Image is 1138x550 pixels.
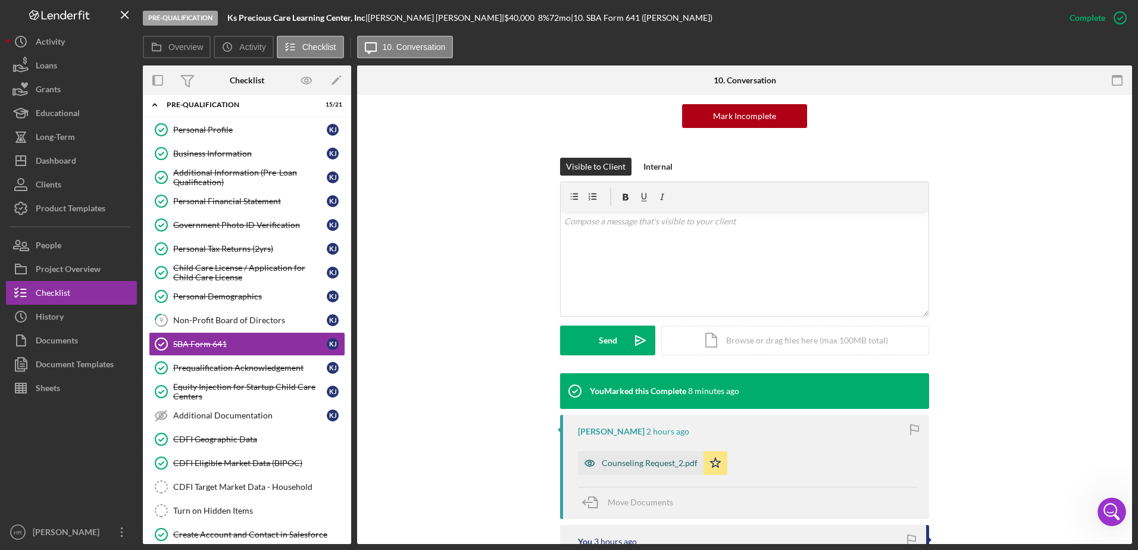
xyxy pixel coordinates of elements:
[173,411,327,420] div: Additional Documentation
[327,171,339,183] div: K J
[160,316,164,324] tspan: 9
[173,196,327,206] div: Personal Financial Statement
[682,104,807,128] button: Mark Incomplete
[36,257,101,284] div: Project Overview
[30,520,107,547] div: [PERSON_NAME]
[149,499,345,523] a: Turn on Hidden Items
[6,305,137,329] button: History
[6,149,137,173] button: Dashboard
[173,339,327,349] div: SBA Form 641
[1058,6,1132,30] button: Complete
[327,386,339,398] div: K J
[24,23,43,42] img: logo
[6,281,137,305] button: Checklist
[1098,498,1126,526] iframe: Intercom live chat
[590,386,686,396] div: You Marked this Complete
[36,376,60,403] div: Sheets
[6,125,137,149] button: Long-Term
[6,257,137,281] button: Project Overview
[149,308,345,332] a: 9Non-Profit Board of DirectorsKJ
[149,523,345,546] a: Create Account and Contact in Salesforce
[368,13,504,23] div: [PERSON_NAME] [PERSON_NAME] |
[173,244,327,254] div: Personal Tax Returns (2yrs)
[321,101,342,108] div: 15 / 21
[714,76,776,85] div: 10. Conversation
[6,376,137,400] button: Sheets
[327,148,339,160] div: K J
[173,168,327,187] div: Additional Information (Pre-Loan Qualification)
[79,371,158,419] button: Messages
[302,42,336,52] label: Checklist
[36,329,78,355] div: Documents
[602,458,698,468] div: Counseling Request_2.pdf
[6,54,137,77] button: Loans
[173,263,327,282] div: Child Care License / Application for Child Care License
[149,213,345,237] a: Government Photo ID VerificationKJ
[227,13,368,23] div: |
[36,77,61,104] div: Grants
[578,427,645,436] div: [PERSON_NAME]
[149,237,345,261] a: Personal Tax Returns (2yrs)KJ
[6,520,137,544] button: HR[PERSON_NAME]
[36,30,65,57] div: Activity
[162,19,186,43] img: Profile image for Christina
[168,42,203,52] label: Overview
[149,118,345,142] a: Personal ProfileKJ
[173,315,327,325] div: Non-Profit Board of Directors
[149,142,345,165] a: Business InformationKJ
[14,529,22,536] text: HR
[6,30,137,54] a: Activity
[26,401,53,410] span: Home
[504,12,534,23] span: $40,000
[149,451,345,475] a: CDFI Eligible Market Data (BIPOC)
[36,305,64,332] div: History
[159,371,238,419] button: Help
[6,196,137,220] button: Product Templates
[637,158,679,176] button: Internal
[239,42,265,52] label: Activity
[36,281,70,308] div: Checklist
[36,125,75,152] div: Long-Term
[227,12,365,23] b: Ks Precious Care Learning Center, Inc
[36,101,80,128] div: Educational
[189,401,208,410] span: Help
[205,19,226,40] div: Close
[549,13,571,23] div: 72 mo
[36,352,114,379] div: Document Templates
[327,290,339,302] div: K J
[173,363,327,373] div: Prequalification Acknowledgement
[6,352,137,376] button: Document Templates
[149,404,345,427] a: Additional DocumentationKJ
[149,356,345,380] a: Prequalification AcknowledgementKJ
[173,506,345,515] div: Turn on Hidden Items
[149,427,345,451] a: CDFI Geographic Data
[608,497,673,507] span: Move Documents
[173,220,327,230] div: Government Photo ID Verification
[214,36,273,58] button: Activity
[1070,6,1105,30] div: Complete
[6,173,137,196] button: Clients
[143,11,218,26] div: Pre-Qualification
[173,292,327,301] div: Personal Demographics
[6,101,137,125] button: Educational
[327,195,339,207] div: K J
[327,124,339,136] div: K J
[173,125,327,135] div: Personal Profile
[277,36,344,58] button: Checklist
[24,125,214,145] p: How can we help?
[6,329,137,352] a: Documents
[571,13,712,23] div: | 10. SBA Form 641 ([PERSON_NAME])
[6,233,137,257] button: People
[149,261,345,285] a: Child Care License / Application for Child Care LicenseKJ
[143,36,211,58] button: Overview
[36,54,57,80] div: Loans
[383,42,446,52] label: 10. Conversation
[36,196,105,223] div: Product Templates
